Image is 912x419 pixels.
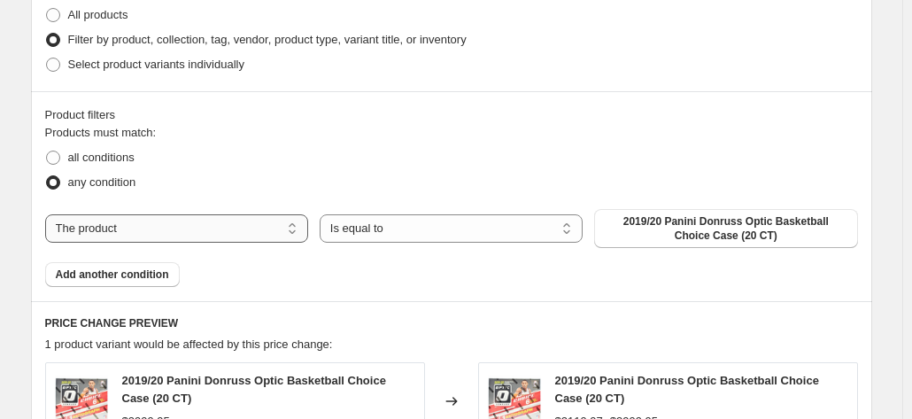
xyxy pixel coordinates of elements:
span: Add another condition [56,268,169,282]
div: Product filters [45,106,858,124]
span: 2019/20 Panini Donruss Optic Basketball Choice Case (20 CT) [605,214,846,243]
span: 2019/20 Panini Donruss Optic Basketball Choice Case (20 CT) [555,374,819,405]
h6: PRICE CHANGE PREVIEW [45,316,858,330]
span: 2019/20 Panini Donruss Optic Basketball Choice Case (20 CT) [122,374,386,405]
span: Select product variants individually [68,58,244,71]
span: all conditions [68,151,135,164]
span: Filter by product, collection, tag, vendor, product type, variant title, or inventory [68,33,467,46]
span: any condition [68,175,136,189]
span: Products must match: [45,126,157,139]
button: 2019/20 Panini Donruss Optic Basketball Choice Case (20 CT) [594,209,857,248]
span: 1 product variant would be affected by this price change: [45,338,333,351]
span: All products [68,8,128,21]
button: Add another condition [45,262,180,287]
